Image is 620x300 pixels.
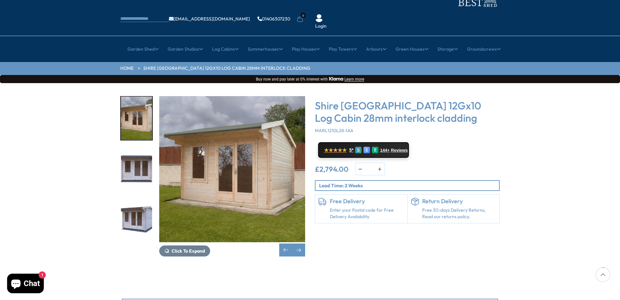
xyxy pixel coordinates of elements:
div: G [355,147,362,153]
img: Marlborough1_4_-Recovered_0cedafef-55a9-4a54-8948-ddd76ea245d9_200x200.jpg [121,97,152,140]
a: Green Houses [396,41,428,57]
inbox-online-store-chat: Shopify online store chat [5,274,46,295]
button: Click To Expand [159,245,210,256]
span: ★★★★★ [324,147,347,153]
div: 8 / 16 [120,198,153,242]
img: Shire Marlborough 12Gx10 Log Cabin 28mm interlock cladding - Best Shed [159,96,305,242]
div: E [364,147,370,153]
a: Summerhouses [248,41,283,57]
a: Login [315,23,327,30]
span: 144+ [380,148,389,153]
img: Marlborough12gx10_white_0060_34d2eea5-9b3c-4561-a72d-4da567d79dd1_200x200.jpg [121,198,152,242]
h6: Free Delivery [330,198,404,205]
a: Garden Shed [127,41,159,57]
div: 7 / 16 [120,147,153,192]
a: Garden Studios [168,41,203,57]
h3: Shire [GEOGRAPHIC_DATA] 12Gx10 Log Cabin 28mm interlock cladding [315,99,500,124]
span: Click To Expand [172,248,205,254]
img: User Icon [315,14,323,22]
a: 01406307230 [257,17,290,21]
a: Play Houses [292,41,320,57]
div: 6 / 16 [120,96,153,141]
a: [EMAIL_ADDRESS][DOMAIN_NAME] [169,17,250,21]
img: Marlborough12gx10_white_0000_4c310f97-7a65-48a6-907d-1f6573b0d09f_200x200.jpg [121,148,152,191]
a: Groundscrews [467,41,501,57]
div: Previous slide [279,244,292,256]
div: R [372,147,378,153]
a: Log Cabins [212,41,239,57]
a: Enter your Postal code for Free Delivery Availability [330,207,404,220]
div: 6 / 16 [159,96,305,256]
a: ★★★★★ 5* G E R 144+ Reviews [318,142,409,158]
a: Storage [437,41,458,57]
div: Next slide [292,244,305,256]
span: 0 [300,13,306,18]
h6: Return Delivery [422,198,496,205]
span: Reviews [391,148,408,153]
span: MARL1210L28-1AA [315,128,353,133]
p: Lead Time: 2 Weeks [319,182,499,189]
p: Free 30-days Delivery Returns, Read our returns policy. [422,207,496,220]
a: Play Towers [329,41,357,57]
ins: £2,794.00 [315,166,349,173]
a: HOME [120,65,134,72]
a: Shire [GEOGRAPHIC_DATA] 12Gx10 Log Cabin 28mm interlock cladding [143,65,310,72]
a: 0 [297,16,303,22]
a: Arbours [366,41,387,57]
